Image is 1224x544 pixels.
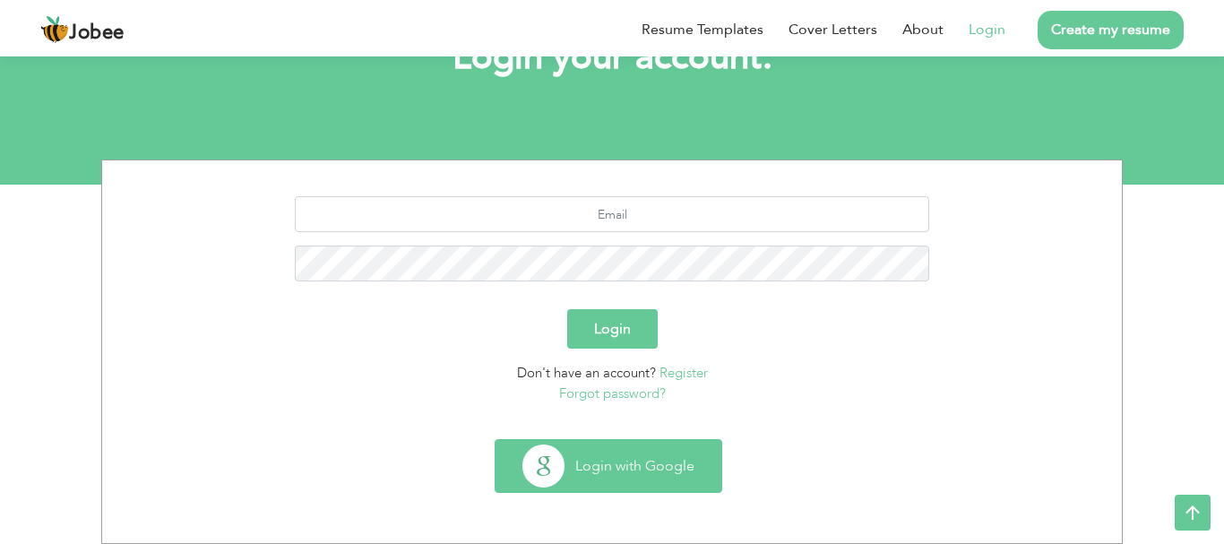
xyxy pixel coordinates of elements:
span: Jobee [69,23,125,43]
a: Resume Templates [642,19,763,40]
span: Don't have an account? [517,364,656,382]
a: Register [659,364,708,382]
img: jobee.io [40,15,69,44]
a: Login [969,19,1005,40]
a: About [902,19,944,40]
h1: Login your account. [128,34,1096,81]
button: Login with Google [496,440,721,492]
a: Cover Letters [789,19,877,40]
input: Email [295,196,930,232]
a: Jobee [40,15,125,44]
button: Login [567,309,658,349]
a: Forgot password? [559,384,666,402]
a: Create my resume [1038,11,1184,49]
